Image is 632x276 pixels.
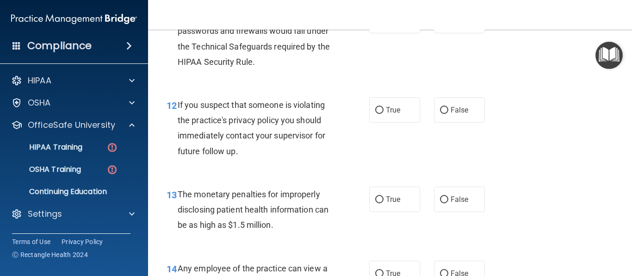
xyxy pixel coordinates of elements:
[6,143,82,152] p: HIPAA Training
[11,75,135,86] a: HIPAA
[28,75,51,86] p: HIPAA
[178,100,325,156] span: If you suspect that someone is violating the practice's privacy policy you should immediately con...
[6,187,132,196] p: Continuing Education
[167,189,177,201] span: 13
[375,196,384,203] input: True
[375,107,384,114] input: True
[167,100,177,111] span: 12
[11,10,137,28] img: PMB logo
[386,106,400,114] span: True
[440,107,448,114] input: False
[167,263,177,275] span: 14
[12,237,50,246] a: Terms of Use
[28,208,62,220] p: Settings
[11,119,135,131] a: OfficeSafe University
[62,237,103,246] a: Privacy Policy
[595,42,623,69] button: Open Resource Center
[28,97,51,108] p: OSHA
[6,165,81,174] p: OSHA Training
[27,39,92,52] h4: Compliance
[178,189,328,230] span: The monetary penalties for improperly disclosing patient health information can be as high as $1....
[451,195,469,204] span: False
[12,250,88,259] span: Ⓒ Rectangle Health 2024
[11,97,135,108] a: OSHA
[178,11,330,67] span: The establishment of computer passwords and firewalls would fall under the Technical Safeguards r...
[106,164,118,176] img: danger-circle.6113f641.png
[11,208,135,220] a: Settings
[440,196,448,203] input: False
[451,106,469,114] span: False
[28,119,115,131] p: OfficeSafe University
[386,195,400,204] span: True
[106,142,118,153] img: danger-circle.6113f641.png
